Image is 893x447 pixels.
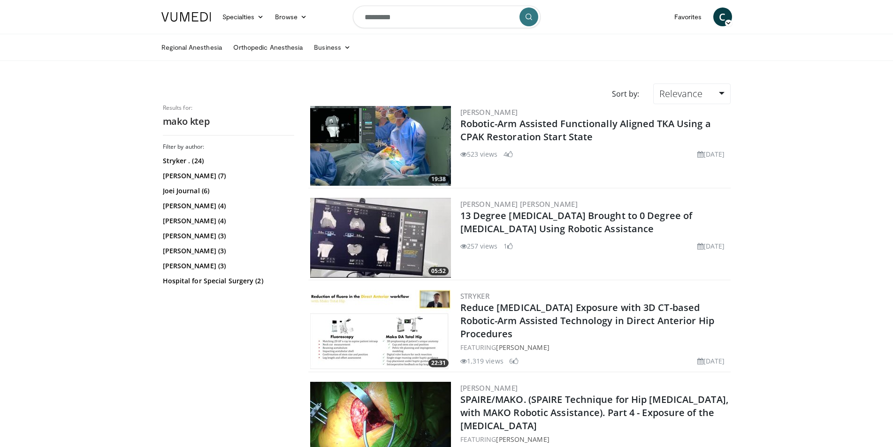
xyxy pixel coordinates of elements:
[460,383,518,393] a: [PERSON_NAME]
[310,106,451,186] a: 19:38
[509,356,519,366] li: 6
[428,267,449,275] span: 05:52
[428,359,449,367] span: 22:31
[460,199,578,209] a: [PERSON_NAME] [PERSON_NAME]
[460,107,518,117] a: [PERSON_NAME]
[496,435,549,444] a: [PERSON_NAME]
[669,8,708,26] a: Favorites
[217,8,270,26] a: Specialties
[163,156,292,166] a: Stryker . (24)
[428,175,449,183] span: 19:38
[228,38,308,57] a: Orthopedic Anesthesia
[504,241,513,251] li: 1
[353,6,541,28] input: Search topics, interventions
[269,8,313,26] a: Browse
[504,149,513,159] li: 4
[653,83,730,104] a: Relevance
[156,38,228,57] a: Regional Anesthesia
[460,149,498,159] li: 523 views
[460,301,714,340] a: Reduce [MEDICAL_DATA] Exposure with 3D CT-based Robotic-Arm Assisted Technology in Direct Anterio...
[163,143,294,151] h3: Filter by author:
[460,241,498,251] li: 257 views
[310,198,451,278] img: 3cdd51bc-6bc3-4385-96c0-430fa60cf841.300x170_q85_crop-smart_upscale.jpg
[310,290,451,370] img: 5bd7167b-0b9e-40b5-a7c8-0d290fcaa9fb.300x170_q85_crop-smart_upscale.jpg
[659,87,702,100] span: Relevance
[163,261,292,271] a: [PERSON_NAME] (3)
[460,117,711,143] a: Robotic-Arm Assisted Functionally Aligned TKA Using a CPAK Restoration Start State
[163,246,292,256] a: [PERSON_NAME] (3)
[460,342,729,352] div: FEATURING
[697,241,725,251] li: [DATE]
[605,83,646,104] div: Sort by:
[163,104,294,112] p: Results for:
[697,149,725,159] li: [DATE]
[697,356,725,366] li: [DATE]
[161,12,211,22] img: VuMedi Logo
[713,8,732,26] a: C
[310,290,451,370] a: 22:31
[310,106,451,186] img: 5f9c0737-b531-4be0-b8ce-730123195e76.300x170_q85_crop-smart_upscale.jpg
[496,343,549,352] a: [PERSON_NAME]
[460,209,693,235] a: 13 Degree [MEDICAL_DATA] Brought to 0 Degree of [MEDICAL_DATA] Using Robotic Assistance
[310,198,451,278] a: 05:52
[163,216,292,226] a: [PERSON_NAME] (4)
[163,231,292,241] a: [PERSON_NAME] (3)
[460,356,504,366] li: 1,319 views
[460,291,490,301] a: Stryker
[163,276,292,286] a: Hospital for Special Surgery (2)
[308,38,356,57] a: Business
[460,393,728,432] a: SPAIRE/MAKO. (SPAIRE Technique for Hip [MEDICAL_DATA], with MAKO Robotic Assistance). Part 4 - Ex...
[163,171,292,181] a: [PERSON_NAME] (7)
[460,434,729,444] div: FEATURING
[163,201,292,211] a: [PERSON_NAME] (4)
[163,186,292,196] a: Joei Journal (6)
[163,115,294,128] h2: mako ktep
